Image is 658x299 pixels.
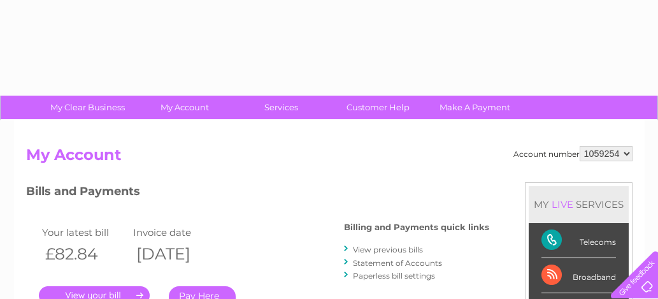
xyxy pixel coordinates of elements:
a: Services [229,96,334,119]
a: My Account [132,96,237,119]
a: Paperless bill settings [353,271,435,281]
a: Customer Help [325,96,431,119]
h3: Bills and Payments [26,182,489,205]
div: MY SERVICES [529,186,629,222]
div: Account number [513,146,633,161]
th: [DATE] [130,241,222,267]
h4: Billing and Payments quick links [344,222,489,232]
h2: My Account [26,146,633,170]
a: Statement of Accounts [353,258,442,268]
a: Make A Payment [422,96,527,119]
th: £82.84 [39,241,131,267]
div: Telecoms [541,223,616,258]
a: My Clear Business [35,96,140,119]
td: Invoice date [130,224,222,241]
td: Your latest bill [39,224,131,241]
div: LIVE [549,198,576,210]
a: View previous bills [353,245,423,254]
div: Broadband [541,258,616,293]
